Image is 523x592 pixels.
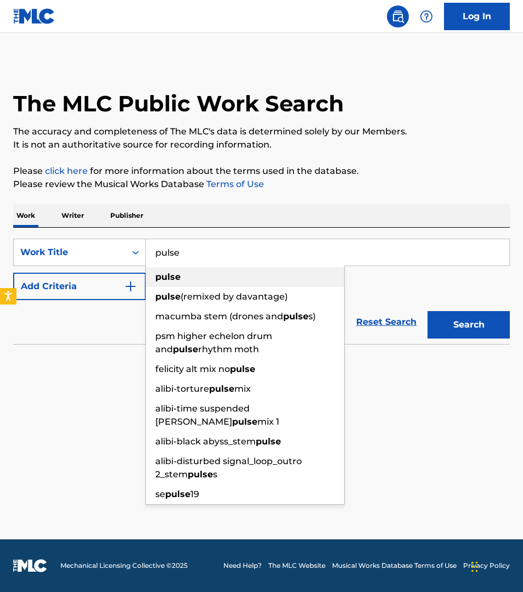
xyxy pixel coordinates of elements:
span: mix [234,384,251,394]
button: Search [428,311,510,339]
p: The accuracy and completeness of The MLC's data is determined solely by our Members. [13,125,510,138]
strong: pulse [256,436,281,447]
p: It is not an authoritative source for recording information. [13,138,510,151]
p: Work [13,204,38,227]
p: Publisher [107,204,147,227]
strong: pulse [155,291,181,302]
h1: The MLC Public Work Search [13,90,344,117]
span: Mechanical Licensing Collective © 2025 [60,561,188,571]
span: se [155,489,165,499]
a: Public Search [387,5,409,27]
strong: pulse [230,364,255,374]
a: Privacy Policy [463,561,510,571]
div: Drag [471,550,478,583]
span: (remixed by davantage) [181,291,288,302]
span: alibi-time suspended [PERSON_NAME] [155,403,250,427]
p: Please for more information about the terms used in the database. [13,165,510,178]
img: MLC Logo [13,8,55,24]
a: Terms of Use [204,179,264,189]
a: Need Help? [223,561,262,571]
img: search [391,10,404,23]
strong: pulse [155,272,181,282]
span: s [213,469,217,480]
span: macumba stem (drones and [155,311,283,322]
div: Work Title [20,246,119,259]
span: rhythm moth [198,344,259,354]
span: psm higher echelon drum and [155,331,272,354]
strong: pulse [209,384,234,394]
a: click here [45,166,88,176]
p: Writer [58,204,87,227]
p: Please review the Musical Works Database [13,178,510,191]
a: Reset Search [351,310,422,334]
img: 9d2ae6d4665cec9f34b9.svg [124,280,137,293]
span: mix 1 [257,416,279,427]
a: Musical Works Database Terms of Use [332,561,457,571]
span: 19 [190,489,199,499]
iframe: Chat Widget [468,539,523,592]
form: Search Form [13,239,510,344]
span: alibi-disturbed signal_loop_outro 2_stem [155,456,302,480]
strong: pulse [232,416,257,427]
div: Help [415,5,437,27]
strong: pulse [188,469,213,480]
a: Log In [444,3,510,30]
strong: pulse [173,344,198,354]
span: felicity alt mix no [155,364,230,374]
button: Add Criteria [13,273,146,300]
strong: pulse [165,489,190,499]
a: The MLC Website [268,561,325,571]
strong: pulse [283,311,308,322]
span: s) [308,311,316,322]
span: alibi-torture [155,384,209,394]
img: logo [13,559,47,572]
img: help [420,10,433,23]
span: alibi-black abyss_stem [155,436,256,447]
